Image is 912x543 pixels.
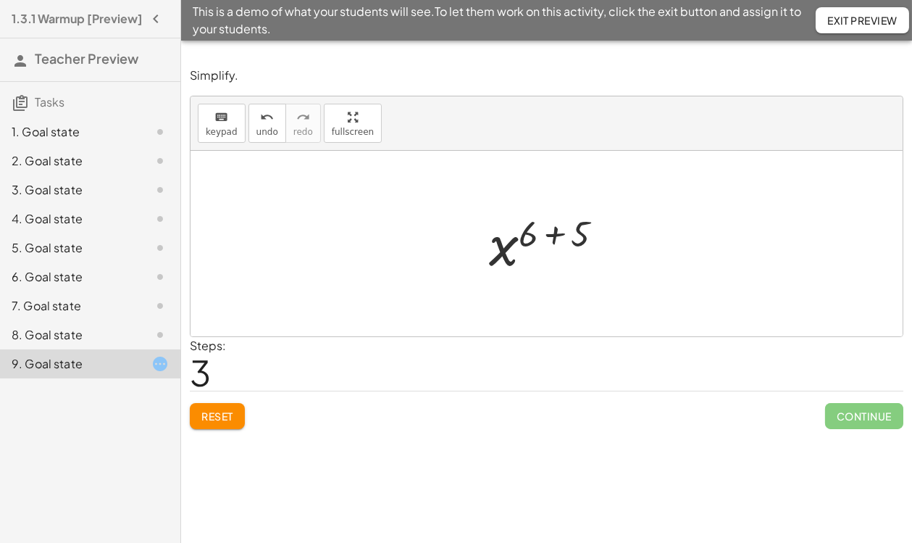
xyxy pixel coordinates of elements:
[256,127,278,137] span: undo
[151,268,169,286] i: Task not started.
[12,181,128,199] div: 3. Goal state
[151,123,169,141] i: Task not started.
[151,210,169,228] i: Task not started.
[12,239,128,257] div: 5. Goal state
[190,403,245,429] button: Reset
[12,10,143,28] h4: 1.3.1 Warmup [Preview]
[12,355,128,373] div: 9. Goal state
[12,297,128,315] div: 7. Goal state
[827,14,898,27] span: Exit Preview
[12,268,128,286] div: 6. Goal state
[248,104,286,143] button: undoundo
[296,109,310,126] i: redo
[12,123,128,141] div: 1. Goal state
[35,50,138,67] span: Teacher Preview
[151,181,169,199] i: Task not started.
[151,297,169,315] i: Task not started.
[151,239,169,257] i: Task not started.
[190,350,211,394] span: 3
[12,326,128,344] div: 8. Goal state
[206,127,238,137] span: keypad
[332,127,374,137] span: fullscreen
[151,355,169,373] i: Task started.
[285,104,321,143] button: redoredo
[324,104,382,143] button: fullscreen
[12,152,128,170] div: 2. Goal state
[190,338,226,353] label: Steps:
[201,410,233,423] span: Reset
[816,7,909,33] button: Exit Preview
[190,67,903,84] p: Simplify.
[198,104,246,143] button: keyboardkeypad
[293,127,313,137] span: redo
[214,109,228,126] i: keyboard
[260,109,274,126] i: undo
[151,326,169,344] i: Task not started.
[12,210,128,228] div: 4. Goal state
[151,152,169,170] i: Task not started.
[35,94,64,109] span: Tasks
[193,3,816,38] span: This is a demo of what your students will see. To let them work on this activity, click the exit ...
